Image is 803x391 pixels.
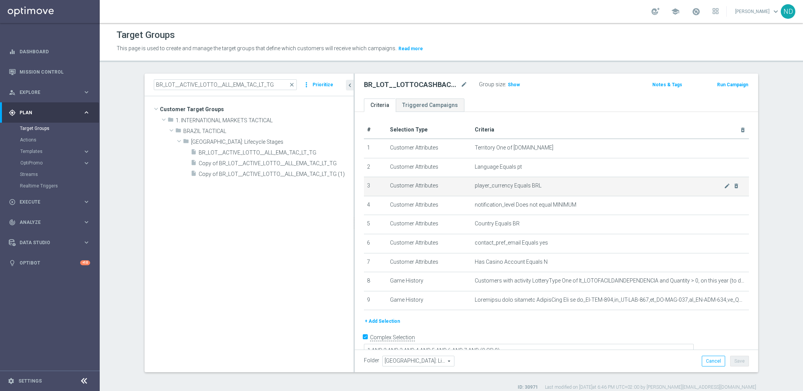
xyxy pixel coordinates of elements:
h1: Target Groups [117,30,175,41]
td: 8 [364,272,387,291]
span: Execute [20,200,83,204]
a: Streams [20,171,80,177]
i: keyboard_arrow_right [83,219,90,226]
span: close [289,82,295,88]
i: keyboard_arrow_right [83,198,90,205]
button: Templates keyboard_arrow_right [20,148,91,154]
div: Analyze [9,219,83,226]
td: Customer Attributes [387,215,472,234]
i: insert_drive_file [191,159,197,168]
div: Mission Control [9,62,90,82]
button: + Add Selection [364,317,401,325]
span: Criteria [475,127,494,133]
button: play_circle_outline Execute keyboard_arrow_right [8,199,91,205]
td: 1 [364,139,387,158]
span: 1. INTERNATIONAL MARKETS TACTICAL [176,117,354,124]
label: Group size [479,81,505,88]
th: Selection Type [387,121,472,139]
span: Copy of BR_LOT__ACTIVE_LOTTO__ALL_EMA_TAC_LT_TG (1) [199,171,354,177]
i: play_circle_outline [9,199,16,205]
div: +10 [80,260,90,265]
button: OptiPromo keyboard_arrow_right [20,160,91,166]
a: Realtime Triggers [20,183,80,189]
button: lightbulb Optibot +10 [8,260,91,266]
h2: BR_LOT__LOTTOCASHBACK_XSELL [364,80,459,89]
div: Data Studio keyboard_arrow_right [8,240,91,246]
input: Quick find group or folder [154,79,297,90]
i: insert_drive_file [191,170,197,179]
button: Cancel [702,356,725,366]
label: Complex Selection [370,334,415,341]
div: Realtime Triggers [20,180,99,192]
button: Notes & Tags [652,80,683,89]
a: Optibot [20,253,80,273]
span: school [671,7,680,16]
td: 6 [364,234,387,253]
span: BRAZIL: Lifecycle Stages [191,139,354,145]
i: keyboard_arrow_right [83,89,90,96]
label: : [505,81,506,88]
a: Target Groups [20,125,80,131]
i: keyboard_arrow_right [83,239,90,246]
a: Dashboard [20,41,90,62]
button: chevron_left [346,80,354,90]
div: Explore [9,89,83,96]
i: chevron_left [346,82,354,89]
td: 9 [364,291,387,310]
a: [PERSON_NAME]keyboard_arrow_down [734,6,781,17]
span: keyboard_arrow_down [772,7,780,16]
i: folder [175,127,181,136]
i: gps_fixed [9,109,16,116]
div: Data Studio [9,239,83,246]
div: ND [781,4,795,19]
i: lightbulb [9,260,16,266]
i: folder [168,117,174,125]
button: Mission Control [8,69,91,75]
label: ID: 30971 [518,384,538,391]
button: person_search Explore keyboard_arrow_right [8,89,91,95]
div: Templates [20,146,99,157]
span: Explore [20,90,83,95]
th: # [364,121,387,139]
td: Game History [387,291,472,310]
a: Criteria [364,99,396,112]
button: Save [730,356,749,366]
td: 3 [364,177,387,196]
button: gps_fixed Plan keyboard_arrow_right [8,110,91,116]
i: more_vert [303,79,310,90]
td: Customer Attributes [387,253,472,272]
i: track_changes [9,219,16,226]
label: Folder [364,357,379,364]
span: Customers with activity LotteryType One of lt_LOTOFACILDAINDEPENDENCIA and Quantity > 0, on this ... [475,278,746,284]
td: Customer Attributes [387,139,472,158]
span: This page is used to create and manage the target groups that define which customers will receive... [117,45,397,51]
span: Has Casino Account Equals N [475,259,548,265]
a: Mission Control [20,62,90,82]
span: notification_level Does not equal MINIMUM [475,202,576,208]
span: Territory One of [DOMAIN_NAME] [475,145,553,151]
div: OptiPromo [20,157,99,169]
div: Dashboard [9,41,90,62]
span: Data Studio [20,240,83,245]
span: Show [508,82,520,87]
td: 2 [364,158,387,177]
button: Run Campaign [716,80,749,89]
td: Customer Attributes [387,196,472,215]
a: Triggered Campaigns [396,99,464,112]
button: Read more [398,44,424,53]
label: Last modified on [DATE] at 6:46 PM UTC+02:00 by [PERSON_NAME][EMAIL_ADDRESS][DOMAIN_NAME] [545,384,756,391]
div: Plan [9,109,83,116]
td: 7 [364,253,387,272]
div: Streams [20,169,99,180]
i: keyboard_arrow_right [83,148,90,155]
button: equalizer Dashboard [8,49,91,55]
span: Plan [20,110,83,115]
td: Customer Attributes [387,177,472,196]
span: Customer Target Groups [160,104,354,115]
span: Copy of BR_LOT__ACTIVE_LOTTO__ALL_EMA_TAC_LT_TG [199,160,354,167]
a: Settings [18,379,42,383]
